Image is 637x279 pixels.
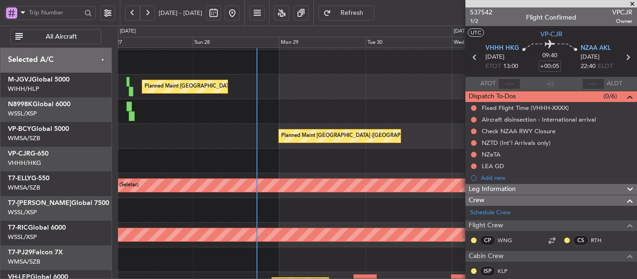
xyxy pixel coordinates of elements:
[470,7,492,17] span: 537542
[540,29,562,39] span: VP-CJR
[581,62,595,71] span: 22:40
[8,200,109,206] a: T7-[PERSON_NAME]Global 7500
[598,62,613,71] span: ELDT
[485,44,519,53] span: VHHH HKG
[318,6,374,20] button: Refresh
[8,175,49,182] a: T7-ELLYG-550
[281,129,437,143] div: Planned Maint [GEOGRAPHIC_DATA] ([GEOGRAPHIC_DATA] Intl)
[106,37,192,48] div: Sat 27
[581,44,611,53] span: NZAA AKL
[503,62,518,71] span: 13:00
[8,101,70,108] a: N8998KGlobal 6000
[8,109,37,118] a: WSSL/XSP
[454,27,470,35] div: [DATE]
[452,37,538,48] div: Wed 1
[145,80,300,94] div: Planned Maint [GEOGRAPHIC_DATA] ([GEOGRAPHIC_DATA] Intl)
[10,29,101,44] button: All Aircraft
[8,85,39,93] a: WIHH/HLP
[8,200,71,206] span: T7-[PERSON_NAME]
[8,150,48,157] a: VP-CJRG-650
[482,139,551,147] div: NZTD (Int'l Arrivals only)
[469,195,485,206] span: Crew
[482,104,569,112] div: Fixed Flight Time (VHHH-XXXX)
[8,126,69,132] a: VP-BCYGlobal 5000
[469,91,516,102] span: Dispatch To-Dos
[526,13,576,22] div: Flight Confirmed
[481,174,632,182] div: Add new
[8,225,66,231] a: T7-RICGlobal 6000
[120,27,136,35] div: [DATE]
[8,249,63,256] a: T7-PJ29Falcon 7X
[193,37,279,48] div: Sun 28
[25,34,98,40] span: All Aircraft
[366,37,452,48] div: Tue 30
[480,235,495,245] div: CP
[482,116,596,123] div: Aircraft disinsection - International arrival
[8,76,69,83] a: M-JGVJGlobal 5000
[468,28,484,37] button: UTC
[498,267,519,275] a: KLP
[485,62,501,71] span: ETOT
[581,53,600,62] span: [DATE]
[8,249,32,256] span: T7-PJ29
[470,17,492,25] span: 1/2
[279,37,365,48] div: Mon 29
[8,233,37,241] a: WSSL/XSP
[469,184,516,195] span: Leg Information
[612,17,632,25] span: Owner
[542,51,557,61] span: 09:40
[159,9,202,17] span: [DATE] - [DATE]
[8,175,31,182] span: T7-ELLY
[469,251,504,262] span: Cabin Crew
[8,159,41,167] a: VHHH/HKG
[8,150,30,157] span: VP-CJR
[470,208,511,218] a: Schedule Crew
[333,10,371,16] span: Refresh
[8,208,37,217] a: WSSL/XSP
[480,266,495,276] div: ISP
[29,6,82,20] input: Trip Number
[482,150,500,158] div: NZeTA
[8,225,28,231] span: T7-RIC
[482,127,555,135] div: Check NZAA RWY Closure
[498,236,519,245] a: WNG
[8,76,32,83] span: M-JGVJ
[480,79,496,88] span: ATOT
[8,126,31,132] span: VP-BCY
[498,78,520,89] input: --:--
[8,258,40,266] a: WMSA/SZB
[485,53,505,62] span: [DATE]
[612,7,632,17] span: VPCJR
[482,162,504,170] div: LEA GD
[603,91,617,101] span: (0/6)
[8,134,40,143] a: WMSA/SZB
[8,101,33,108] span: N8998K
[607,79,622,88] span: ALDT
[573,235,589,245] div: CS
[469,220,503,231] span: Flight Crew
[8,184,40,192] a: WMSA/SZB
[591,236,612,245] a: RTH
